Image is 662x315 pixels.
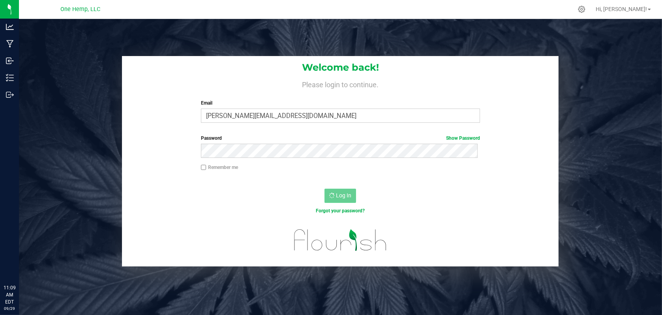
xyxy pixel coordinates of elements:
inline-svg: Outbound [6,91,14,99]
label: Remember me [201,164,238,171]
a: Forgot your password? [316,208,365,214]
a: Show Password [446,135,480,141]
span: One Hemp, LLC [61,6,101,13]
inline-svg: Inventory [6,74,14,82]
div: Manage settings [577,6,587,13]
p: 09/29 [4,306,15,311]
h4: Please login to continue. [122,79,559,88]
p: 11:09 AM EDT [4,284,15,306]
label: Email [201,99,480,107]
inline-svg: Manufacturing [6,40,14,48]
h1: Welcome back! [122,62,559,73]
input: Remember me [201,165,206,170]
button: Log In [324,189,356,203]
inline-svg: Inbound [6,57,14,65]
span: Log In [336,192,351,199]
inline-svg: Analytics [6,23,14,31]
span: Password [201,135,222,141]
span: Hi, [PERSON_NAME]! [596,6,647,12]
img: flourish_logo.svg [286,223,395,258]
